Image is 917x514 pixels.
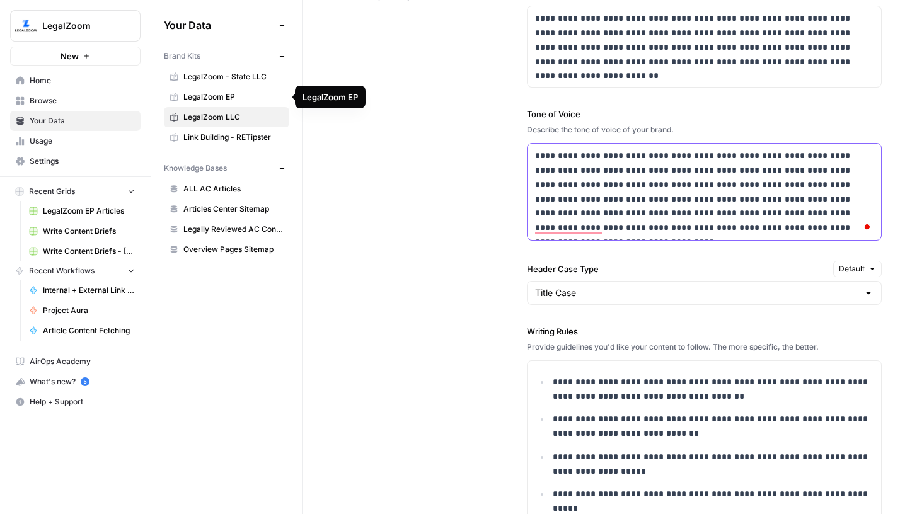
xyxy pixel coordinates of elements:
[833,261,882,277] button: Default
[83,379,86,385] text: 5
[527,108,882,120] label: Tone of Voice
[527,263,828,275] label: Header Case Type
[43,226,135,237] span: Write Content Briefs
[81,377,89,386] a: 5
[183,71,284,83] span: LegalZoom - State LLC
[43,325,135,336] span: Article Content Fetching
[164,87,289,107] a: LegalZoom EP
[164,163,227,174] span: Knowledge Bases
[183,244,284,255] span: Overview Pages Sitemap
[10,261,141,280] button: Recent Workflows
[164,239,289,260] a: Overview Pages Sitemap
[29,186,75,197] span: Recent Grids
[164,67,289,87] a: LegalZoom - State LLC
[164,179,289,199] a: ALL AC Articles
[164,107,289,127] a: LegalZoom LLC
[10,91,141,111] a: Browse
[30,95,135,106] span: Browse
[183,183,284,195] span: ALL AC Articles
[11,372,140,391] div: What's new?
[164,127,289,147] a: Link Building - RETipster
[30,115,135,127] span: Your Data
[183,224,284,235] span: Legally Reviewed AC Content
[183,203,284,215] span: Articles Center Sitemap
[10,351,141,372] a: AirOps Academy
[14,14,37,37] img: LegalZoom Logo
[30,396,135,408] span: Help + Support
[43,285,135,296] span: Internal + External Link Addition
[10,372,141,392] button: What's new? 5
[61,50,79,62] span: New
[42,20,118,32] span: LegalZoom
[23,300,141,321] a: Project Aura
[164,199,289,219] a: Articles Center Sitemap
[30,75,135,86] span: Home
[23,201,141,221] a: LegalZoom EP Articles
[23,221,141,241] a: Write Content Briefs
[43,246,135,257] span: Write Content Briefs - [PERSON_NAME]
[23,280,141,300] a: Internal + External Link Addition
[10,10,141,42] button: Workspace: LegalZoom
[527,341,882,353] div: Provide guidelines you'd like your content to follow. The more specific, the better.
[23,241,141,261] a: Write Content Briefs - [PERSON_NAME]
[164,219,289,239] a: Legally Reviewed AC Content
[10,392,141,412] button: Help + Support
[43,205,135,217] span: LegalZoom EP Articles
[535,287,858,299] input: Title Case
[29,265,95,277] span: Recent Workflows
[23,321,141,341] a: Article Content Fetching
[43,305,135,316] span: Project Aura
[303,91,358,103] div: LegalZoom EP
[10,47,141,66] button: New
[164,18,274,33] span: Your Data
[10,131,141,151] a: Usage
[527,325,882,338] label: Writing Rules
[30,135,135,147] span: Usage
[527,124,882,135] div: Describe the tone of voice of your brand.
[30,156,135,167] span: Settings
[164,50,200,62] span: Brand Kits
[10,111,141,131] a: Your Data
[10,71,141,91] a: Home
[183,132,284,143] span: Link Building - RETipster
[839,263,865,275] span: Default
[10,151,141,171] a: Settings
[10,182,141,201] button: Recent Grids
[528,144,881,240] div: To enrich screen reader interactions, please activate Accessibility in Grammarly extension settings
[183,91,284,103] span: LegalZoom EP
[183,111,284,123] span: LegalZoom LLC
[30,356,135,367] span: AirOps Academy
